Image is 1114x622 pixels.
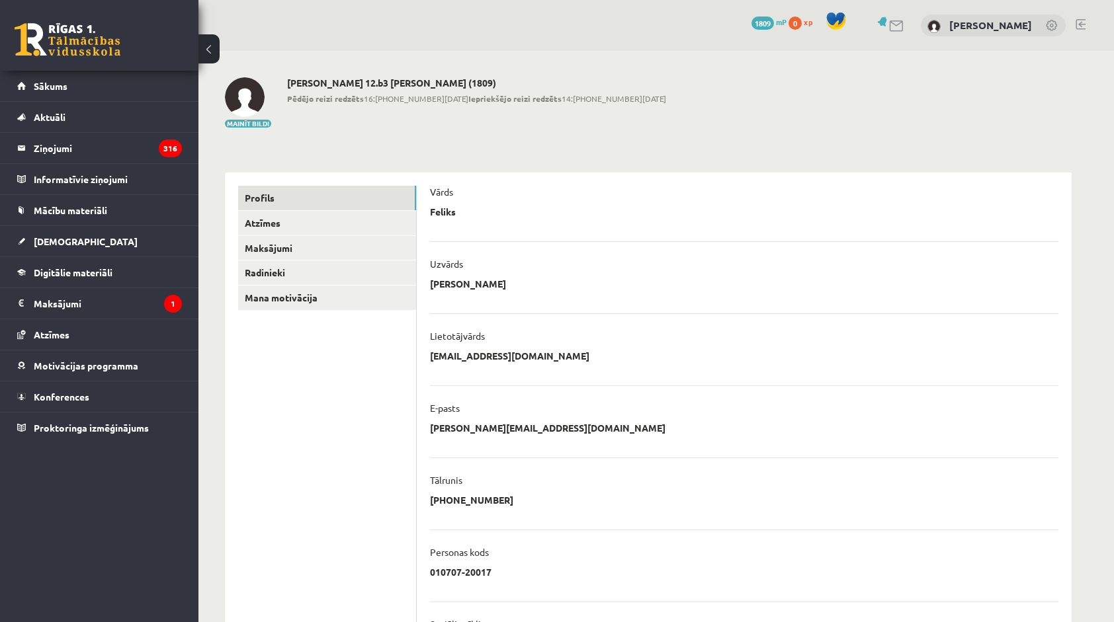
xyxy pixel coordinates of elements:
a: [PERSON_NAME] [949,19,1032,32]
span: 0 [789,17,802,30]
a: Digitālie materiāli [17,257,182,288]
a: Motivācijas programma [17,350,182,381]
a: Sākums [17,71,182,101]
a: Proktoringa izmēģinājums [17,412,182,443]
p: E-pasts [430,402,460,414]
a: 0 xp [789,17,819,27]
p: Feliks [430,206,456,217]
img: Feliks Vladimirovs [225,77,265,117]
a: Informatīvie ziņojumi [17,164,182,194]
span: Aktuāli [34,111,65,123]
b: Pēdējo reizi redzēts [287,93,364,104]
button: Mainīt bildi [225,120,271,128]
a: Mācību materiāli [17,195,182,225]
legend: Maksājumi [34,288,182,319]
a: Radinieki [238,260,416,285]
p: [PERSON_NAME][EMAIL_ADDRESS][DOMAIN_NAME] [430,422,665,434]
a: Maksājumi1 [17,288,182,319]
p: [EMAIL_ADDRESS][DOMAIN_NAME] [430,350,589,362]
a: Aktuāli [17,102,182,132]
a: Profils [238,186,416,210]
a: Atzīmes [17,319,182,350]
span: Proktoringa izmēģinājums [34,422,149,434]
i: 316 [159,139,182,157]
span: Konferences [34,391,89,403]
p: Tālrunis [430,474,462,486]
span: Digitālie materiāli [34,266,112,278]
p: [PERSON_NAME] [430,278,506,290]
i: 1 [164,295,182,313]
span: 16:[PHONE_NUMBER][DATE] 14:[PHONE_NUMBER][DATE] [287,93,666,104]
a: Maksājumi [238,236,416,260]
a: Mana motivācija [238,286,416,310]
span: Motivācijas programma [34,360,138,371]
span: Atzīmes [34,329,69,340]
a: [DEMOGRAPHIC_DATA] [17,226,182,256]
a: Rīgas 1. Tālmācības vidusskola [15,23,120,56]
a: Konferences [17,381,182,412]
span: Sākums [34,80,67,92]
b: Iepriekšējo reizi redzēts [468,93,562,104]
a: 1809 mP [751,17,787,27]
p: Uzvārds [430,258,463,270]
span: xp [804,17,812,27]
span: 1809 [751,17,774,30]
img: Feliks Vladimirovs [927,20,941,33]
legend: Ziņojumi [34,133,182,163]
h2: [PERSON_NAME] 12.b3 [PERSON_NAME] (1809) [287,77,666,89]
p: 010707-20017 [430,566,492,578]
span: Mācību materiāli [34,204,107,216]
p: [PHONE_NUMBER] [430,494,513,506]
p: Lietotājvārds [430,330,485,342]
p: Personas kods [430,546,489,558]
span: [DEMOGRAPHIC_DATA] [34,235,138,247]
a: Ziņojumi316 [17,133,182,163]
span: mP [776,17,787,27]
p: Vārds [430,186,453,198]
legend: Informatīvie ziņojumi [34,164,182,194]
a: Atzīmes [238,211,416,235]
